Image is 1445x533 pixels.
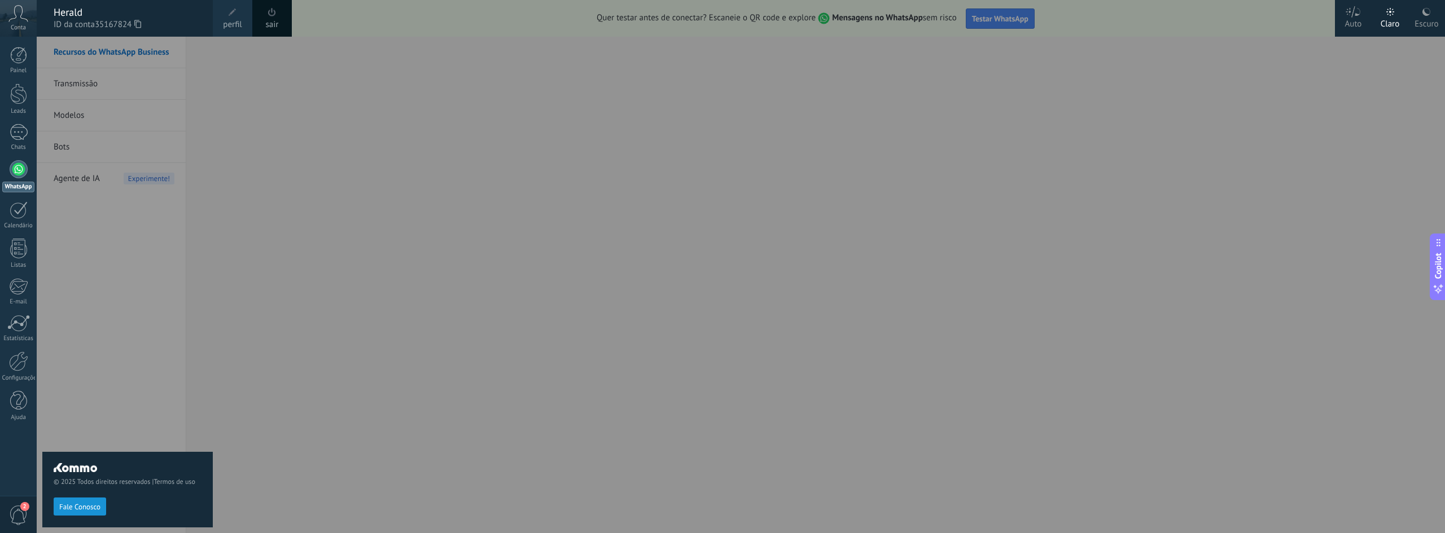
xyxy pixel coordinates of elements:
[2,67,35,74] div: Painel
[2,375,35,382] div: Configurações
[2,262,35,269] div: Listas
[2,414,35,421] div: Ajuda
[2,182,34,192] div: WhatsApp
[1381,7,1400,37] div: Claro
[1345,7,1362,37] div: Auto
[154,478,195,486] a: Termos de uso
[54,19,202,31] span: ID da conta
[2,108,35,115] div: Leads
[266,19,279,31] a: sair
[20,502,29,511] span: 2
[2,144,35,151] div: Chats
[54,6,202,19] div: Herald
[54,502,106,510] a: Fale Conosco
[2,298,35,306] div: E-mail
[223,19,242,31] span: perfil
[1433,253,1444,279] span: Copilot
[1415,7,1438,37] div: Escuro
[95,19,141,31] span: 35167824
[11,24,26,32] span: Conta
[59,503,100,511] span: Fale Conosco
[54,478,202,486] span: © 2025 Todos direitos reservados |
[54,497,106,516] button: Fale Conosco
[2,335,35,342] div: Estatísticas
[2,222,35,230] div: Calendário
